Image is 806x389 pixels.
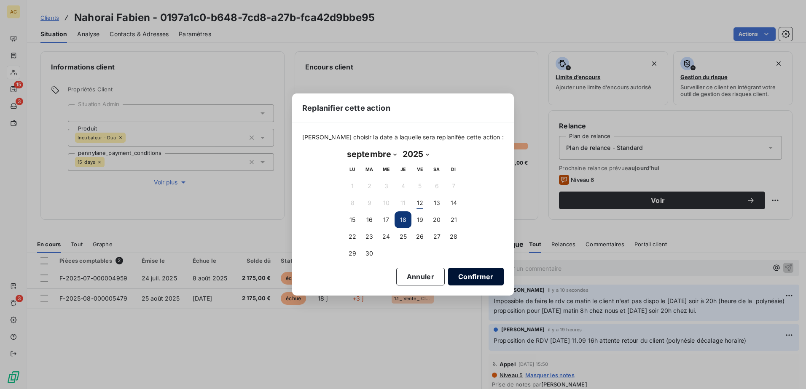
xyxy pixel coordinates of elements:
[428,161,445,178] th: samedi
[344,228,361,245] button: 22
[302,133,504,141] span: [PERSON_NAME] choisir la date à laquelle sera replanifée cette action :
[445,178,462,194] button: 7
[302,102,390,114] span: Replanifier cette action
[378,194,395,211] button: 10
[411,178,428,194] button: 5
[378,211,395,228] button: 17
[445,194,462,211] button: 14
[344,245,361,262] button: 29
[361,194,378,211] button: 9
[378,161,395,178] th: mercredi
[777,360,798,381] iframe: Intercom live chat
[378,178,395,194] button: 3
[361,178,378,194] button: 2
[428,211,445,228] button: 20
[395,178,411,194] button: 4
[378,228,395,245] button: 24
[361,228,378,245] button: 23
[411,211,428,228] button: 19
[344,194,361,211] button: 8
[445,211,462,228] button: 21
[411,161,428,178] th: vendredi
[428,194,445,211] button: 13
[448,268,504,285] button: Confirmer
[361,211,378,228] button: 16
[344,211,361,228] button: 15
[411,194,428,211] button: 12
[361,161,378,178] th: mardi
[395,161,411,178] th: jeudi
[395,194,411,211] button: 11
[411,228,428,245] button: 26
[445,161,462,178] th: dimanche
[361,245,378,262] button: 30
[344,178,361,194] button: 1
[395,211,411,228] button: 18
[396,268,445,285] button: Annuler
[445,228,462,245] button: 28
[428,178,445,194] button: 6
[428,228,445,245] button: 27
[344,161,361,178] th: lundi
[395,228,411,245] button: 25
